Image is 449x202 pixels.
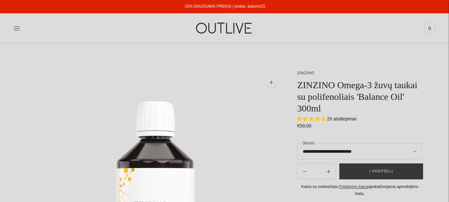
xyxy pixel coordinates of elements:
h1: ZINZINO Omega-3 žuvų taukai su polifenoliais 'Balance Oil' 300ml [297,79,422,114]
span: 0 [425,24,434,33]
a: ZINZINO [297,71,314,75]
a: 0 [424,21,436,36]
div: Kaina su mokesčiais. apskaičiuojama apmokėjimo metu. [297,183,422,197]
a: -15% DAUGUMAI PREKIŲ | kodas: autumn15 [183,4,265,9]
span: 4.75 stars [297,116,327,121]
span: €59,00 [297,123,311,128]
a: Pristatymo kaina [339,184,368,189]
span: Į krepšelį [370,168,393,175]
button: Į krepšelį [339,163,423,179]
button: Subtract product quantity [321,163,336,179]
img: OUTLIVE [183,17,266,40]
button: Add product quantity [297,163,311,179]
span: 20 atsiliepimai [327,116,357,121]
input: Product quantity [311,167,321,176]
